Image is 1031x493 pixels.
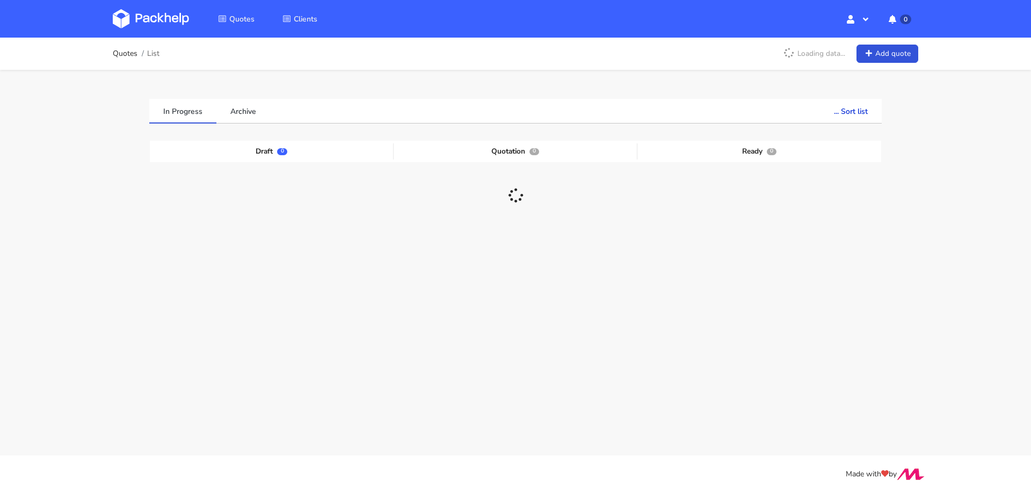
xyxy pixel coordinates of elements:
[820,99,882,122] button: ... Sort list
[113,49,137,58] a: Quotes
[778,45,851,63] p: Loading data...
[229,14,255,24] span: Quotes
[394,143,637,160] div: Quotation
[149,99,216,122] a: In Progress
[277,148,287,155] span: 0
[767,148,776,155] span: 0
[270,9,330,28] a: Clients
[294,14,317,24] span: Clients
[856,45,918,63] a: Add quote
[113,43,159,64] nav: breadcrumb
[99,468,932,481] div: Made with by
[529,148,539,155] span: 0
[113,9,189,28] img: Dashboard
[637,143,881,160] div: Ready
[150,143,394,160] div: Draft
[900,15,911,24] span: 0
[147,49,159,58] span: List
[216,99,270,122] a: Archive
[897,468,925,480] img: Move Closer
[205,9,267,28] a: Quotes
[880,9,918,28] button: 0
